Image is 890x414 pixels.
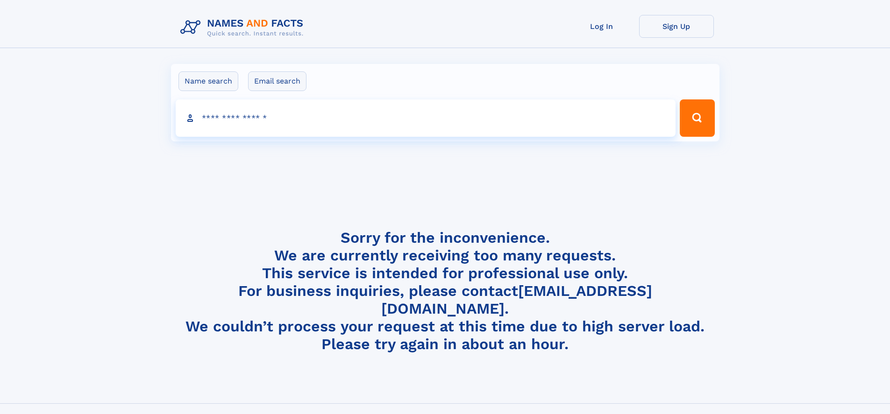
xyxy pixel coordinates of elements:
[680,99,714,137] button: Search Button
[639,15,714,38] a: Sign Up
[381,282,652,317] a: [EMAIL_ADDRESS][DOMAIN_NAME]
[564,15,639,38] a: Log In
[177,229,714,353] h4: Sorry for the inconvenience. We are currently receiving too many requests. This service is intend...
[248,71,306,91] label: Email search
[176,99,676,137] input: search input
[177,15,311,40] img: Logo Names and Facts
[178,71,238,91] label: Name search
